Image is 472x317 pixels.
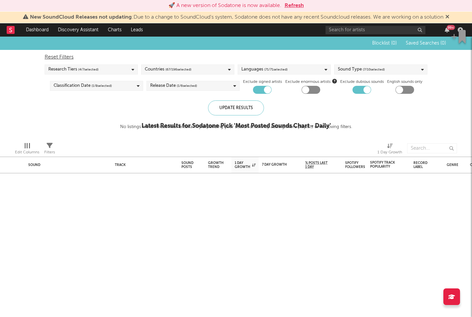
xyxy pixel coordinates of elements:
[372,41,397,46] span: Blocklist
[120,123,352,131] div: No listings match those filter criteria. Try expanding your search criteria by adding more playli...
[45,53,427,61] div: Reset Filters
[145,66,191,74] div: Countries
[44,148,55,156] div: Filters
[377,140,402,159] div: 1 Day Growth
[78,66,99,74] span: ( 4 / 7 selected)
[141,122,331,130] div: Latest Results for Sodatone Pick ' Most Posted Sounds Chart - Daily '
[235,161,256,169] div: 1 Day Growth
[326,26,425,34] input: Search for artists
[177,82,197,90] span: ( 1 / 6 selected)
[370,161,397,169] div: Spotify Track Popularity
[208,100,264,115] div: Update Results
[447,163,458,167] div: Genre
[332,78,337,84] button: Exclude enormous artists
[285,2,304,10] button: Refresh
[48,66,99,74] div: Research Tiers
[447,25,455,30] div: 99 +
[363,66,385,74] span: ( 7 / 10 selected)
[44,140,55,159] div: Filters
[445,15,449,20] span: Dismiss
[30,15,443,20] span: : Due to a change to SoundCloud's system, Sodatone does not have any recent Soundcloud releases. ...
[21,23,53,37] a: Dashboard
[126,23,147,37] a: Leads
[406,41,446,46] span: Saved Searches
[391,41,397,46] span: ( 0 )
[345,161,365,169] div: Spotify Followers
[387,78,422,86] label: English sounds only
[115,163,171,167] div: Track
[168,2,281,10] div: 🚀 A new version of Sodatone is now available.
[150,82,197,90] div: Release Date
[92,82,112,90] span: ( 1 / 8 selected)
[404,41,446,46] button: Saved Searches (0)
[15,140,39,159] div: Edit Columns
[440,41,446,46] span: ( 0 )
[262,163,289,167] div: 7 Day Growth
[103,23,126,37] a: Charts
[208,161,225,169] div: Growth Trend
[30,15,132,20] span: New SoundCloud Releases not updating
[445,27,449,33] button: 99+
[340,78,384,86] label: Exclude dubious sounds
[243,78,282,86] label: Exclude signed artists
[305,161,329,169] span: % Posts Last 1 Day
[241,66,288,74] div: Languages
[165,66,191,74] span: ( 67 / 196 selected)
[54,82,112,90] div: Classification Date
[264,66,288,74] span: ( 71 / 71 selected)
[15,148,39,156] div: Edit Columns
[285,78,337,86] span: Exclude enormous artists
[181,161,193,169] div: Sound Posts
[377,148,402,156] div: 1 Day Growth
[28,163,105,167] div: Sound
[53,23,103,37] a: Discovery Assistant
[413,161,430,169] div: Record Label
[407,143,457,153] input: Search...
[338,66,385,74] div: Sound Type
